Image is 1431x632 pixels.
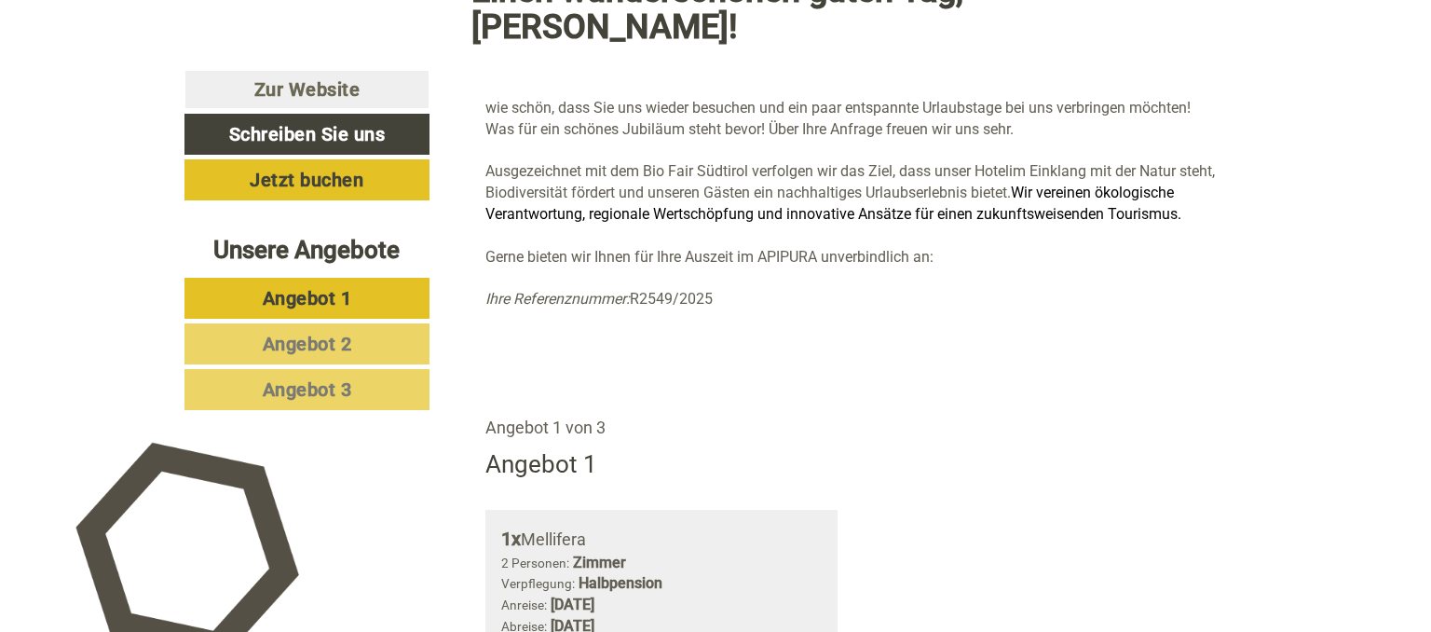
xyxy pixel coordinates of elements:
p: Ausgezeichnet mit dem Bio Fair Südtirol verfolgen wir das Ziel, dass unser Hotel [485,161,1220,226]
a: Jetzt buchen [184,159,429,200]
span: Angebot 1 [263,287,352,309]
b: Zimmer [573,554,626,571]
p: R2549/2025 [485,289,1220,310]
p: wie schön, dass Sie uns wieder besuchen und ein paar entspannte Urlaubstage bei uns verbringen mö... [485,98,1220,141]
b: Halbpension [579,574,662,592]
span: Angebot 1 von 3 [485,418,606,437]
a: Schreiben Sie uns [184,114,429,155]
div: Mellifera [501,526,823,553]
small: 2 Personen: [501,556,569,570]
small: Verpflegung: [501,576,575,591]
p: Gerne bieten wir Ihnen für Ihre Auszeit im APIPURA unverbindlich an: [485,247,1220,268]
span: Angebot 3 [263,378,352,401]
b: 1x [501,528,521,550]
em: Ihre Referenznummer: [485,290,630,308]
div: Unsere Angebote [184,233,429,268]
div: Angebot 1 [485,447,597,482]
a: Zur Website [184,70,429,110]
small: Anreise: [501,598,547,612]
span: Angebot 2 [263,333,352,355]
b: [DATE] [551,596,594,613]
